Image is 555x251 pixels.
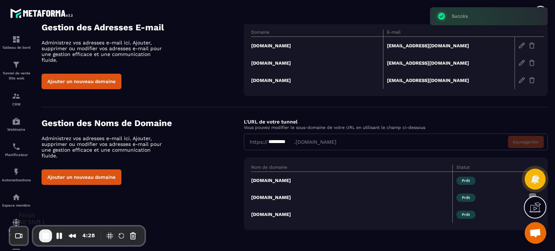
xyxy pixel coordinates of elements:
[12,142,21,151] img: scheduler
[2,203,31,207] p: Espace membre
[383,54,515,72] td: [EMAIL_ADDRESS][DOMAIN_NAME]
[12,117,21,126] img: automations
[452,165,525,172] th: Statut
[10,7,75,20] img: logo
[529,77,535,83] img: trash-gr.2c9399ab.svg
[12,35,21,44] img: formation
[42,74,121,89] button: Ajouter un nouveau domaine
[12,168,21,176] img: automations
[12,193,21,202] img: automations
[456,211,476,219] span: Prêt
[383,37,515,55] td: [EMAIL_ADDRESS][DOMAIN_NAME]
[42,22,244,33] h4: Gestion des Adresses E-mail
[251,206,452,223] td: [DOMAIN_NAME]
[251,30,383,37] th: Domaine
[525,222,546,244] div: Ouvrir le chat
[2,71,31,81] p: Tunnel de vente Site web
[2,112,31,137] a: automationsautomationsWebinaire
[244,119,297,125] label: L'URL de votre tunnel
[529,42,535,49] img: trash-gr.2c9399ab.svg
[251,189,452,206] td: [DOMAIN_NAME]
[12,60,21,69] img: formation
[519,42,525,49] img: edit-gr.78e3acdd.svg
[42,40,168,63] p: Administrez vos adresses e-mail ici. Ajouter, supprimer ou modifier vos adresses e-mail pour une ...
[2,153,31,157] p: Planificateur
[2,30,31,55] a: formationformationTableau de bord
[2,46,31,49] p: Tableau de bord
[2,162,31,187] a: automationsautomationsAutomatisations
[383,30,515,37] th: E-mail
[383,72,515,89] td: [EMAIL_ADDRESS][DOMAIN_NAME]
[12,92,21,100] img: formation
[251,172,452,189] td: [DOMAIN_NAME]
[456,177,476,185] span: Prêt
[251,165,452,172] th: Nom de domaine
[2,229,31,237] p: Réseaux Sociaux
[2,137,31,162] a: schedulerschedulerPlanificateur
[12,218,21,227] img: social-network
[519,60,525,66] img: edit-gr.78e3acdd.svg
[2,213,31,242] a: social-networksocial-networkRéseaux Sociaux
[251,37,383,55] td: [DOMAIN_NAME]
[2,102,31,106] p: CRM
[456,194,476,202] span: Prêt
[519,77,525,83] img: edit-gr.78e3acdd.svg
[42,169,121,185] button: Ajouter un nouveau domaine
[2,55,31,86] a: formationformationTunnel de vente Site web
[42,118,244,128] h4: Gestion des Noms de Domaine
[529,60,535,66] img: trash-gr.2c9399ab.svg
[251,72,383,89] td: [DOMAIN_NAME]
[2,187,31,213] a: automationsautomationsEspace membre
[2,86,31,112] a: formationformationCRM
[2,178,31,182] p: Automatisations
[42,135,168,159] p: Administrez vos adresses e-mail ici. Ajouter, supprimer ou modifier vos adresses e-mail pour une ...
[251,54,383,72] td: [DOMAIN_NAME]
[244,125,548,130] p: Vous pouvez modifier le sous-domaine de votre URL en utilisant le champ ci-dessous
[2,127,31,131] p: Webinaire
